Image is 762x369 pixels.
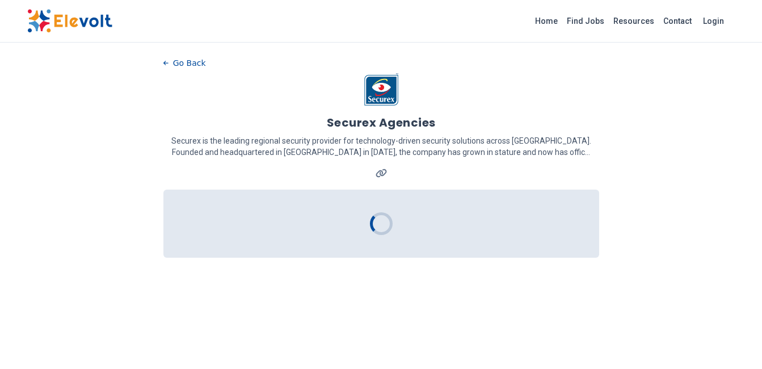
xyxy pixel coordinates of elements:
button: Go Back [163,54,206,72]
p: Securex is the leading regional security provider for technology-driven security solutions across... [163,135,599,158]
h1: Securex Agencies [327,115,436,131]
img: Securex Agencies [364,72,402,106]
a: Login [696,10,731,32]
a: Resources [609,12,659,30]
div: Loading... [370,212,393,235]
a: Find Jobs [562,12,609,30]
img: Elevolt [27,9,112,33]
a: Home [531,12,562,30]
a: Contact [659,12,696,30]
